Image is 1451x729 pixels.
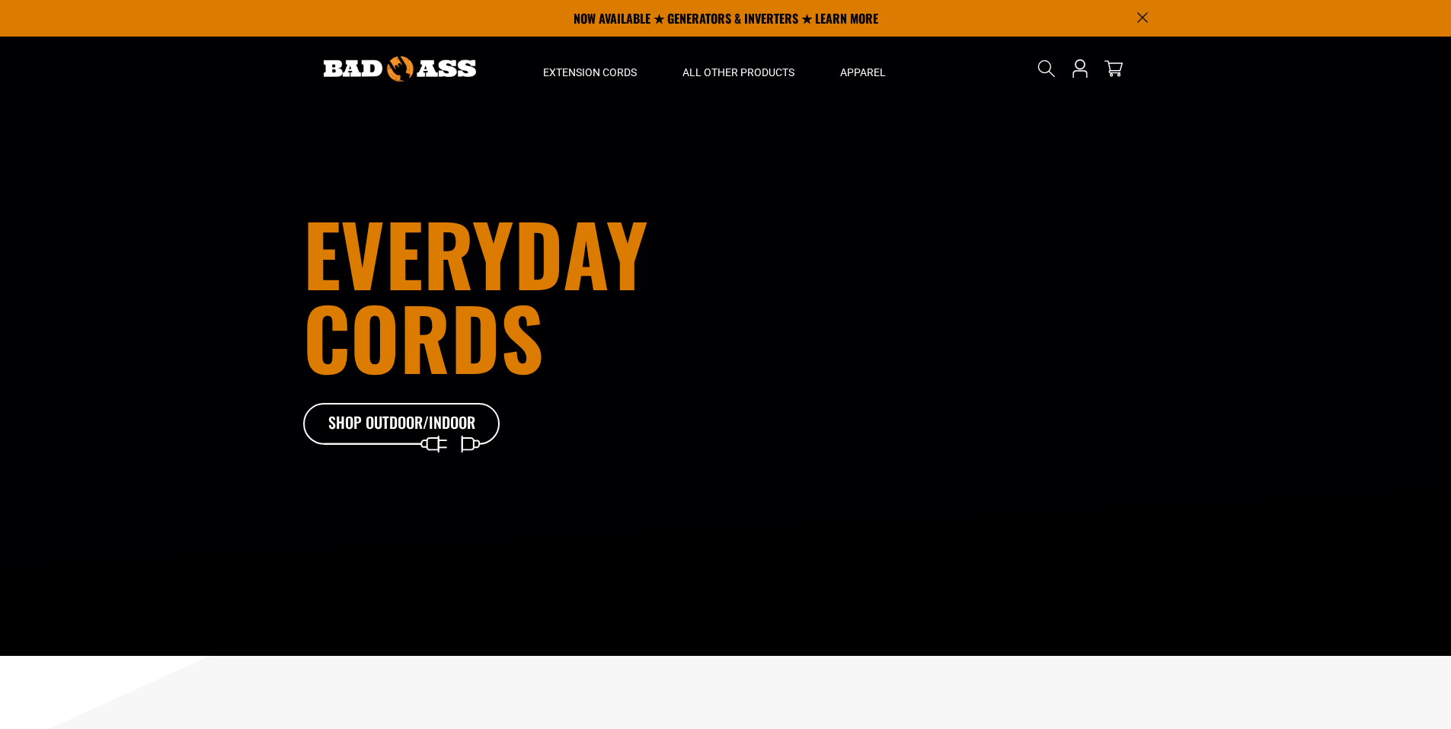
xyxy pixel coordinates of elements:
a: Shop Outdoor/Indoor [303,403,501,446]
summary: Apparel [817,37,909,101]
summary: Search [1034,56,1059,81]
span: Extension Cords [543,66,637,79]
summary: All Other Products [660,37,817,101]
summary: Extension Cords [520,37,660,101]
span: Apparel [840,66,886,79]
h1: Everyday cords [303,211,810,379]
img: Bad Ass Extension Cords [324,56,476,82]
span: All Other Products [682,66,794,79]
